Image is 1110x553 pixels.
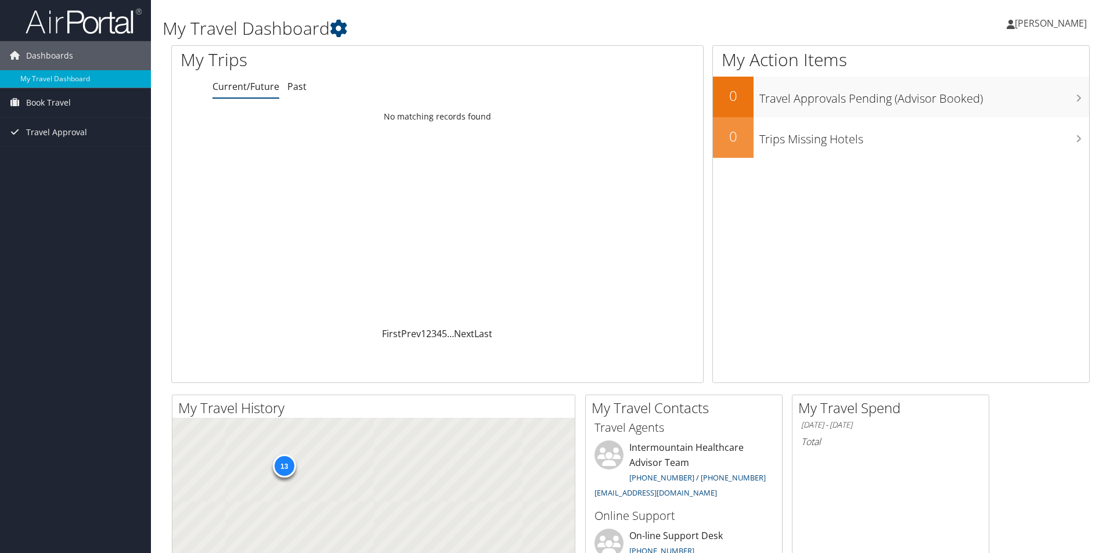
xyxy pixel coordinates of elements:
span: Dashboards [26,41,73,70]
span: Travel Approval [26,118,87,147]
span: Book Travel [26,88,71,117]
a: 4 [437,327,442,340]
a: 3 [431,327,437,340]
a: [PERSON_NAME] [1007,6,1098,41]
h2: My Travel Contacts [592,398,782,418]
h1: My Travel Dashboard [163,16,787,41]
a: Prev [401,327,421,340]
h2: 0 [713,126,754,146]
a: 0Travel Approvals Pending (Advisor Booked) [713,77,1089,117]
a: First [382,327,401,340]
a: Next [454,327,474,340]
a: Current/Future [212,80,279,93]
td: No matching records found [172,106,703,127]
h3: Trips Missing Hotels [759,125,1089,147]
a: 1 [421,327,426,340]
span: … [447,327,454,340]
a: Last [474,327,492,340]
a: [PHONE_NUMBER] / [PHONE_NUMBER] [629,472,766,483]
h6: Total [801,435,980,448]
span: [PERSON_NAME] [1015,17,1087,30]
h1: My Action Items [713,48,1089,72]
a: Past [287,80,307,93]
h2: My Travel History [178,398,575,418]
h3: Travel Approvals Pending (Advisor Booked) [759,85,1089,107]
a: 2 [426,327,431,340]
li: Intermountain Healthcare Advisor Team [589,440,779,503]
h3: Online Support [594,508,773,524]
h2: 0 [713,86,754,106]
a: 5 [442,327,447,340]
a: [EMAIL_ADDRESS][DOMAIN_NAME] [594,487,717,498]
img: airportal-logo.png [26,8,142,35]
h3: Travel Agents [594,420,773,436]
div: 13 [272,454,295,478]
h6: [DATE] - [DATE] [801,420,980,431]
h1: My Trips [181,48,473,72]
h2: My Travel Spend [798,398,989,418]
a: 0Trips Missing Hotels [713,117,1089,158]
